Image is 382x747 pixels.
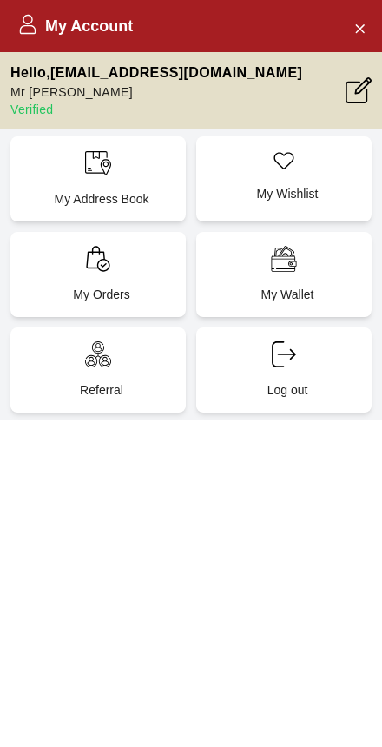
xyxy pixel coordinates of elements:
[17,14,133,38] h2: My Account
[10,101,302,118] p: Verified
[24,286,179,303] p: My Orders
[10,63,302,83] p: Hello , [EMAIL_ADDRESS][DOMAIN_NAME]
[346,14,373,42] button: Close Account
[210,286,365,303] p: My Wallet
[210,185,365,202] p: My Wishlist
[24,381,179,399] p: Referral
[210,381,365,399] p: Log out
[24,190,179,208] p: My Address Book
[10,83,302,101] p: Mr [PERSON_NAME]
